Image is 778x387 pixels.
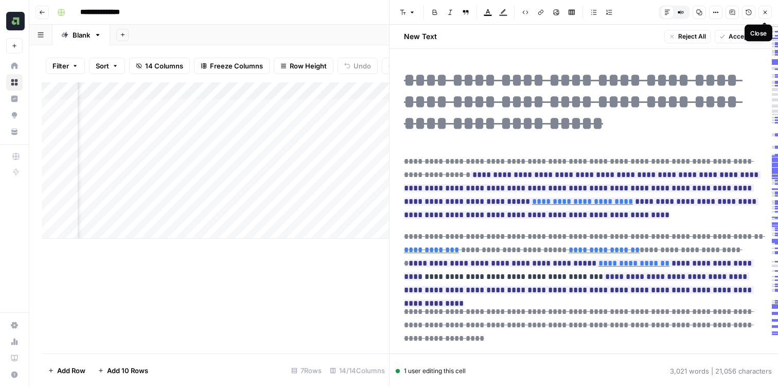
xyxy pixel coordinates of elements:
[274,58,333,74] button: Row Height
[52,61,69,71] span: Filter
[6,366,23,383] button: Help + Support
[6,333,23,350] a: Usage
[326,362,389,379] div: 14/14 Columns
[670,366,772,376] div: 3,021 words | 21,056 characters
[404,31,437,42] h2: New Text
[287,362,326,379] div: 7 Rows
[678,32,706,41] span: Reject All
[664,30,711,43] button: Reject All
[73,30,90,40] div: Blank
[89,58,125,74] button: Sort
[129,58,190,74] button: 14 Columns
[42,362,92,379] button: Add Row
[107,365,148,376] span: Add 10 Rows
[52,25,110,45] a: Blank
[729,32,759,41] span: Accept All
[96,61,109,71] span: Sort
[6,58,23,74] a: Home
[338,58,378,74] button: Undo
[6,74,23,91] a: Browse
[353,61,371,71] span: Undo
[57,365,85,376] span: Add Row
[6,350,23,366] a: Learning Hub
[6,107,23,124] a: Opportunities
[6,91,23,107] a: Insights
[290,61,327,71] span: Row Height
[6,317,23,333] a: Settings
[6,12,25,30] img: Assembled Logo
[145,61,183,71] span: 14 Columns
[210,61,263,71] span: Freeze Columns
[6,124,23,140] a: Your Data
[194,58,270,74] button: Freeze Columns
[92,362,154,379] button: Add 10 Rows
[6,8,23,34] button: Workspace: Assembled
[46,58,85,74] button: Filter
[396,366,466,376] div: 1 user editing this cell
[715,30,764,43] button: Accept All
